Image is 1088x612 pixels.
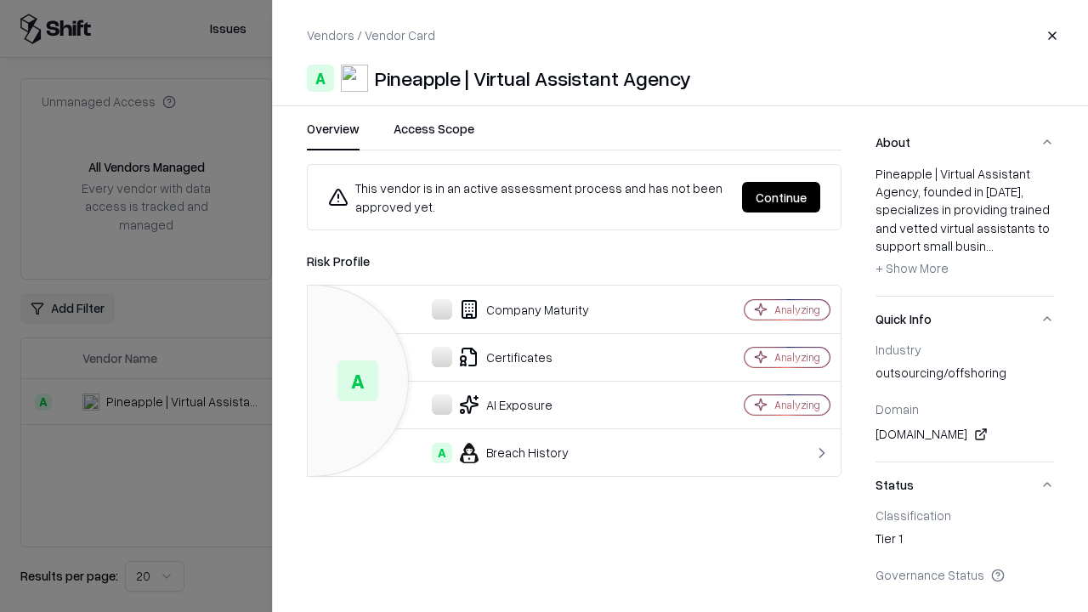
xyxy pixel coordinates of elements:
div: Analyzing [774,350,820,365]
p: Vendors / Vendor Card [307,26,435,44]
div: A [337,360,378,401]
div: Company Maturity [321,299,685,320]
div: About [875,165,1054,296]
button: About [875,120,1054,165]
div: Certificates [321,347,685,367]
div: Industry [875,342,1054,357]
div: Analyzing [774,398,820,412]
span: + Show More [875,260,949,275]
div: Pineapple | Virtual Assistant Agency [375,65,691,92]
button: Continue [742,182,820,212]
button: + Show More [875,255,949,282]
div: A [307,65,334,92]
div: outsourcing/offshoring [875,364,1054,388]
button: Quick Info [875,297,1054,342]
div: Tier 1 [875,530,1054,553]
button: Overview [307,120,360,150]
img: Pineapple | Virtual Assistant Agency [341,65,368,92]
div: A [432,443,452,463]
div: Risk Profile [307,251,841,271]
div: Classification [875,507,1054,523]
div: Governance Status [875,567,1054,582]
button: Status [875,462,1054,507]
div: Quick Info [875,342,1054,462]
span: ... [986,238,994,253]
div: Pineapple | Virtual Assistant Agency, founded in [DATE], specializes in providing trained and vet... [875,165,1054,282]
div: AI Exposure [321,394,685,415]
div: Analyzing [774,303,820,317]
div: Breach History [321,443,685,463]
div: [DOMAIN_NAME] [875,424,1054,445]
button: Access Scope [394,120,474,150]
div: This vendor is in an active assessment process and has not been approved yet. [328,178,728,216]
div: Domain [875,401,1054,416]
